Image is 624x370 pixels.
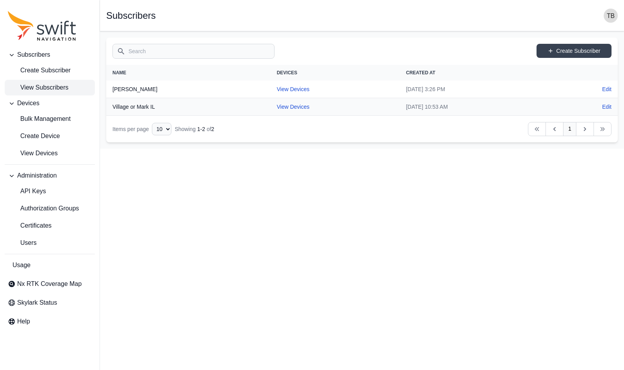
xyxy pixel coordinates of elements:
[112,126,149,132] span: Items per page
[602,85,612,93] a: Edit
[17,279,82,289] span: Nx RTK Coverage Map
[602,103,612,111] a: Edit
[8,131,60,141] span: Create Device
[5,183,95,199] a: API Keys
[106,81,271,98] th: [PERSON_NAME]
[5,63,95,78] a: Create Subscriber
[106,11,156,20] h1: Subscribers
[5,314,95,329] a: Help
[5,168,95,183] button: Administration
[5,201,95,216] a: Authorization Groups
[5,295,95,311] a: Skylark Status
[5,111,95,127] a: Bulk Management
[12,260,30,270] span: Usage
[537,44,612,58] a: Create Subscriber
[211,126,214,132] span: 2
[5,218,95,233] a: Certificates
[17,298,57,307] span: Skylark Status
[8,221,52,230] span: Certificates
[563,122,576,136] a: 1
[106,65,271,81] th: Name
[8,83,68,92] span: View Subscribers
[8,187,46,196] span: API Keys
[400,81,555,98] td: [DATE] 3:26 PM
[17,99,39,108] span: Devices
[106,98,271,116] th: Village or Mark IL
[277,86,310,92] a: View Devices
[5,80,95,95] a: View Subscribers
[106,116,618,142] nav: Table navigation
[271,65,400,81] th: Devices
[400,65,555,81] th: Created At
[197,126,205,132] span: 1 - 2
[5,95,95,111] button: Devices
[17,50,50,59] span: Subscribers
[5,257,95,273] a: Usage
[8,149,58,158] span: View Devices
[8,238,37,248] span: Users
[8,66,71,75] span: Create Subscriber
[17,171,57,180] span: Administration
[5,276,95,292] a: Nx RTK Coverage Map
[277,104,310,110] a: View Devices
[5,235,95,251] a: Users
[17,317,30,326] span: Help
[400,98,555,116] td: [DATE] 10:53 AM
[8,114,71,124] span: Bulk Management
[5,145,95,161] a: View Devices
[152,123,171,135] select: Display Limit
[5,47,95,63] button: Subscribers
[175,125,214,133] div: Showing of
[5,128,95,144] a: Create Device
[604,9,618,23] img: user photo
[8,204,79,213] span: Authorization Groups
[112,44,275,59] input: Search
